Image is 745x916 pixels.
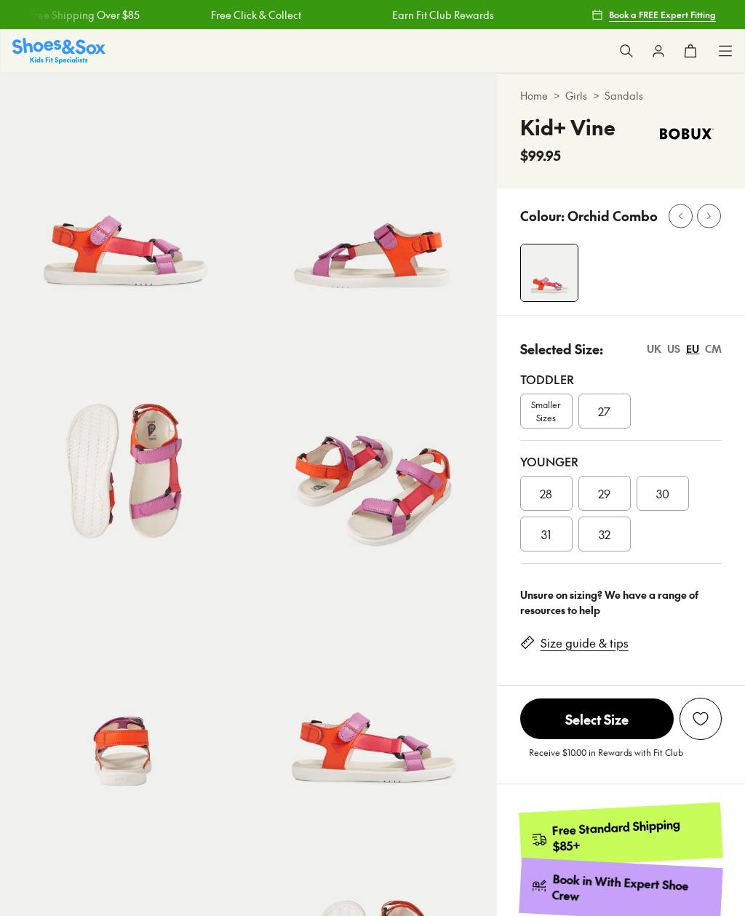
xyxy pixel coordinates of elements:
button: Add to Wishlist [680,698,722,740]
span: 27 [598,402,610,420]
div: > > [520,88,722,103]
span: Smaller Sizes [521,398,572,424]
span: 28 [540,485,552,502]
span: 30 [656,485,669,502]
div: EU [686,341,699,357]
div: Unsure on sizing? We have a range of resources to help [520,587,722,618]
img: 5-561305_1 [248,73,496,321]
div: US [667,341,680,357]
span: 32 [599,525,610,543]
p: Colour: [520,206,565,226]
img: SNS_Logo_Responsive.svg [12,38,105,63]
img: 7-561307_1 [248,321,496,569]
div: UK [647,341,661,357]
a: Girls [565,88,587,103]
button: Select Size [520,698,674,740]
a: Size guide & tips [541,635,629,651]
span: 29 [598,485,610,502]
p: Orchid Combo [567,206,658,226]
img: 4-561304_1 [521,244,578,301]
div: Toddler [520,370,722,388]
span: Book a FREE Expert Fitting [609,8,716,21]
div: CM [705,341,722,357]
span: Select Size [520,698,674,739]
a: Sandals [605,88,643,103]
a: Home [520,88,548,103]
p: Receive $10.00 in Rewards with Fit Club [529,746,683,772]
a: Free Standard Shipping $85+ [519,803,723,868]
img: Kid+ Vine G Orchid Combo [248,570,496,818]
span: 31 [541,525,551,543]
img: Vendor logo [652,112,722,156]
div: Free Standard Shipping $85+ [551,815,711,855]
div: Book in With Expert Shoe Crew [551,871,711,911]
span: $99.95 [520,146,561,165]
p: Selected Size: [520,339,603,359]
div: Younger [520,453,722,470]
h4: Kid+ Vine [520,112,615,143]
a: Book a FREE Expert Fitting [591,1,716,28]
a: Shoes & Sox [12,38,105,63]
